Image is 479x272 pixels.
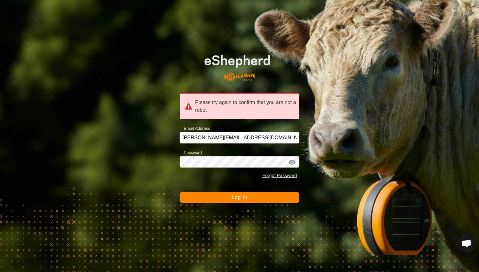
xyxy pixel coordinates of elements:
[180,125,210,132] label: Email Address
[180,192,299,203] button: Log In
[262,173,297,178] a: Forgot Password
[192,45,287,86] img: E-shepherd Logo
[457,234,476,253] a: Open chat
[180,149,202,156] label: Password
[180,93,299,119] div: Please try again to confirm that you are not a robot
[232,195,247,200] span: Log In
[180,132,299,143] input: Email Address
